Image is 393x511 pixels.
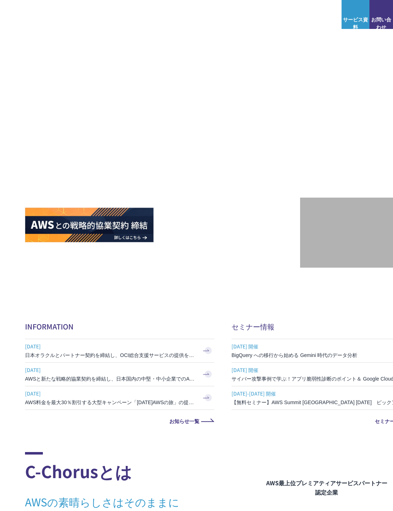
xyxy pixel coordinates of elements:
[25,388,196,399] span: [DATE]
[25,363,214,386] a: [DATE] AWSと新たな戦略的協業契約を締結し、日本国内の中堅・中小企業でのAWS活用を加速
[25,375,196,382] h3: AWSと新たな戦略的協業契約を締結し、日本国内の中堅・中小企業でのAWS活用を加速
[158,208,287,242] img: AWS請求代行サービス 統合管理プラン
[94,11,111,18] p: 強み
[314,11,334,18] a: ログイン
[167,11,224,18] p: 業種別ソリューション
[350,5,361,14] img: AWS総合支援サービス C-Chorus サービス資料
[25,364,196,375] span: [DATE]
[342,16,369,31] span: サービス資料
[25,386,214,410] a: [DATE] AWS料金を最大30％割引する大型キャンペーン「[DATE]AWSの旅」の提供を開始
[314,208,389,261] img: 契約件数
[126,11,153,18] p: サービス
[25,352,196,359] h3: 日本オラクルとパートナー契約を締結し、OCI総合支援サービスの提供を開始
[25,339,214,362] a: [DATE] 日本オラクルとパートナー契約を締結し、OCI総合支援サービスの提供を開始
[239,11,259,18] a: 導入事例
[25,79,300,110] p: AWSの導入からコスト削減、 構成・運用の最適化からデータ活用まで 規模や業種業態を問わない マネージドサービスで
[320,65,384,129] img: AWSプレミアティアサービスパートナー
[25,418,214,423] a: お知らせ一覧
[375,5,387,14] img: お問い合わせ
[25,452,249,483] h2: C-Chorusとは
[311,138,393,165] p: 最上位プレミアティア サービスパートナー
[25,341,196,352] span: [DATE]
[25,118,300,186] h1: AWS ジャーニーの 成功を実現
[273,11,300,18] p: ナレッジ
[369,16,393,31] span: お問い合わせ
[25,321,214,332] h2: INFORMATION
[25,208,154,242] img: AWSとの戦略的協業契約 締結
[344,138,360,148] em: AWS
[25,399,196,406] h3: AWS料金を最大30％割引する大型キャンペーン「[DATE]AWSの旅」の提供を開始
